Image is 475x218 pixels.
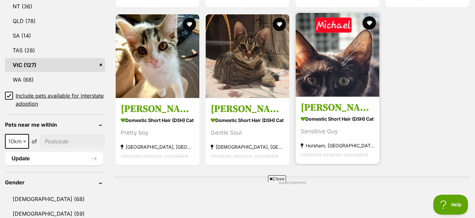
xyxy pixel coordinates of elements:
span: Interstate adoption unavailable [121,153,188,159]
span: Interstate adoption unavailable [301,152,368,157]
button: favourite [273,18,286,31]
img: Michael - Domestic Short Hair (DSH) Cat [296,13,379,97]
a: Include pets available for interstate adoption [5,92,105,108]
iframe: Help Scout Beacon - Open [433,195,468,215]
strong: [DEMOGRAPHIC_DATA], [GEOGRAPHIC_DATA] [211,142,284,151]
header: Gender [5,179,105,185]
h3: [PERSON_NAME] - In [PERSON_NAME] care in [DEMOGRAPHIC_DATA] [211,103,284,115]
button: favourite [183,18,196,31]
img: Dominic - Domestic Short Hair (DSH) Cat [116,14,199,98]
strong: Domestic Short Hair (DSH) Cat [211,115,284,125]
a: QLD (78) [5,14,105,28]
span: Include pets available for interstate adoption [16,92,105,108]
strong: Horsham, [GEOGRAPHIC_DATA] [301,141,374,150]
div: Pretty boy [121,128,194,137]
a: [PERSON_NAME] - In [PERSON_NAME] care in [DEMOGRAPHIC_DATA] Domestic Short Hair (DSH) Cat Gentle ... [206,98,289,165]
a: SA (14) [5,29,105,43]
button: Update [5,152,103,165]
a: VIC (127) [5,58,105,72]
header: Pets near me within [5,122,105,128]
a: [PERSON_NAME] Domestic Short Hair (DSH) Cat Sensitive Guy Horsham, [GEOGRAPHIC_DATA] Interstate a... [296,96,379,164]
a: [PERSON_NAME] Domestic Short Hair (DSH) Cat Pretty boy [GEOGRAPHIC_DATA], [GEOGRAPHIC_DATA] Inter... [116,98,199,165]
span: Interstate adoption unavailable [211,153,278,159]
iframe: Advertisement [116,185,359,215]
span: 10km [5,134,29,149]
span: 10km [6,137,28,146]
h3: [PERSON_NAME] [301,101,374,114]
img: Cornelius - In foster care in Templestowe - Domestic Short Hair (DSH) Cat [206,14,289,98]
span: of [32,137,37,145]
strong: [GEOGRAPHIC_DATA], [GEOGRAPHIC_DATA] [121,142,194,151]
a: TAS (28) [5,43,105,57]
a: WA (68) [5,73,105,87]
div: Gentle Soul [211,128,284,137]
button: favourite [363,16,376,30]
div: Sensitive Guy [301,127,374,136]
strong: Domestic Short Hair (DSH) Cat [121,115,194,125]
strong: Domestic Short Hair (DSH) Cat [301,114,374,124]
span: Close [268,175,286,182]
h3: [PERSON_NAME] [121,103,194,115]
a: [DEMOGRAPHIC_DATA] (68) [5,192,105,206]
input: postcode [40,135,105,148]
